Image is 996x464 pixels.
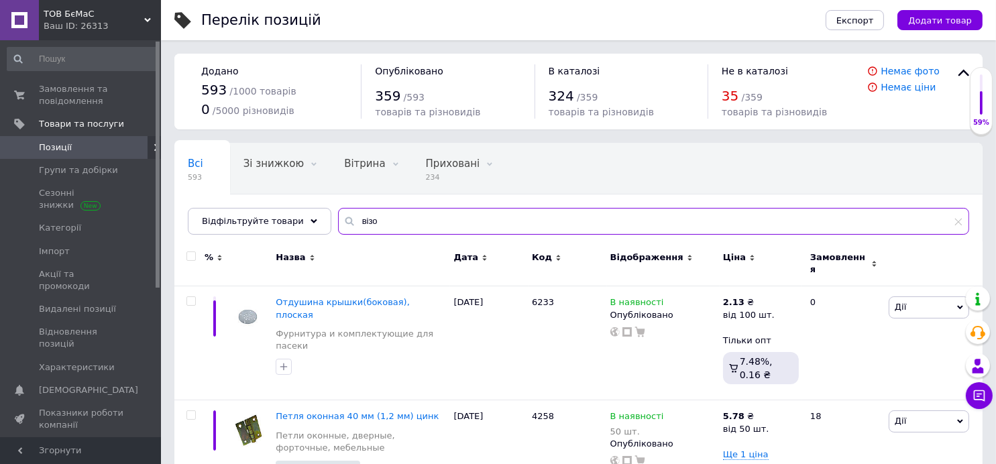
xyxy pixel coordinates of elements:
[375,88,400,104] span: 359
[243,158,304,170] span: Зі знижкою
[740,356,773,380] span: 7.48%, 0.16 ₴
[201,82,227,98] span: 593
[39,141,72,154] span: Позиції
[722,66,788,76] span: Не в каталозі
[44,20,161,32] div: Ваш ID: 26313
[39,326,124,350] span: Відновлення позицій
[722,88,738,104] span: 35
[276,411,439,421] a: Петля оконная 40 мм (1,2 мм) цинк
[532,297,554,307] span: 6233
[39,361,115,373] span: Характеристики
[39,245,70,257] span: Імпорт
[39,222,81,234] span: Категорії
[276,430,447,454] a: Петли оконные, дверные, форточные, мебельные
[881,82,936,93] a: Немає ціни
[610,297,664,311] span: В наявності
[895,302,906,312] span: Дії
[426,172,480,182] span: 234
[610,309,716,321] div: Опубліковано
[375,107,480,117] span: товарів та різновидів
[802,286,885,400] div: 0
[577,92,598,103] span: / 359
[895,416,906,426] span: Дії
[723,335,799,347] div: Тільки опт
[971,118,992,127] div: 59%
[228,410,269,451] img: Петля оконная 40 мм (1,2 мм) цинк
[276,328,447,352] a: Фурнитура и комплектующие для пасеки
[826,10,885,30] button: Експорт
[39,164,118,176] span: Групи та добірки
[276,297,410,319] a: Отдушина крышки(боковая), плоская
[723,309,775,321] div: від 100 шт.
[723,296,775,308] div: ₴
[188,209,258,221] span: Опубліковані
[213,105,294,116] span: / 5000 різновидів
[810,251,868,276] span: Замовлення
[7,47,158,71] input: Пошук
[39,303,116,315] span: Видалені позиції
[549,88,574,104] span: 324
[201,13,321,27] div: Перелік позицій
[375,66,443,76] span: Опубліковано
[610,251,683,264] span: Відображення
[188,158,203,170] span: Всі
[228,296,269,337] img: Отдушина крышки(боковая), плоская
[723,411,744,421] b: 5.78
[742,92,763,103] span: / 359
[723,423,769,435] div: від 50 шт.
[205,251,213,264] span: %
[344,158,385,170] span: Вітрина
[723,449,769,460] span: Ще 1 ціна
[610,411,664,425] span: В наявності
[532,251,552,264] span: Код
[450,286,529,400] div: [DATE]
[722,107,827,117] span: товарів та різновидів
[426,158,480,170] span: Приховані
[404,92,425,103] span: / 593
[39,384,138,396] span: [DEMOGRAPHIC_DATA]
[897,10,983,30] button: Додати товар
[723,297,744,307] b: 2.13
[723,251,746,264] span: Ціна
[723,410,769,422] div: ₴
[201,101,210,117] span: 0
[836,15,874,25] span: Експорт
[532,411,554,421] span: 4258
[201,66,238,76] span: Додано
[338,208,969,235] input: Пошук по назві позиції, артикулу і пошуковим запитам
[610,426,664,437] div: 50 шт.
[966,382,993,409] button: Чат з покупцем
[908,15,972,25] span: Додати товар
[229,86,296,97] span: / 1000 товарів
[549,66,600,76] span: В каталозі
[39,118,124,130] span: Товари та послуги
[39,268,124,292] span: Акції та промокоди
[44,8,144,20] span: ТОВ БєМаС
[188,172,203,182] span: 593
[202,216,304,226] span: Відфільтруйте товари
[881,66,940,76] a: Немає фото
[39,407,124,431] span: Показники роботи компанії
[39,187,124,211] span: Сезонні знижки
[276,251,305,264] span: Назва
[610,438,716,450] div: Опубліковано
[453,251,478,264] span: Дата
[549,107,654,117] span: товарів та різновидів
[39,83,124,107] span: Замовлення та повідомлення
